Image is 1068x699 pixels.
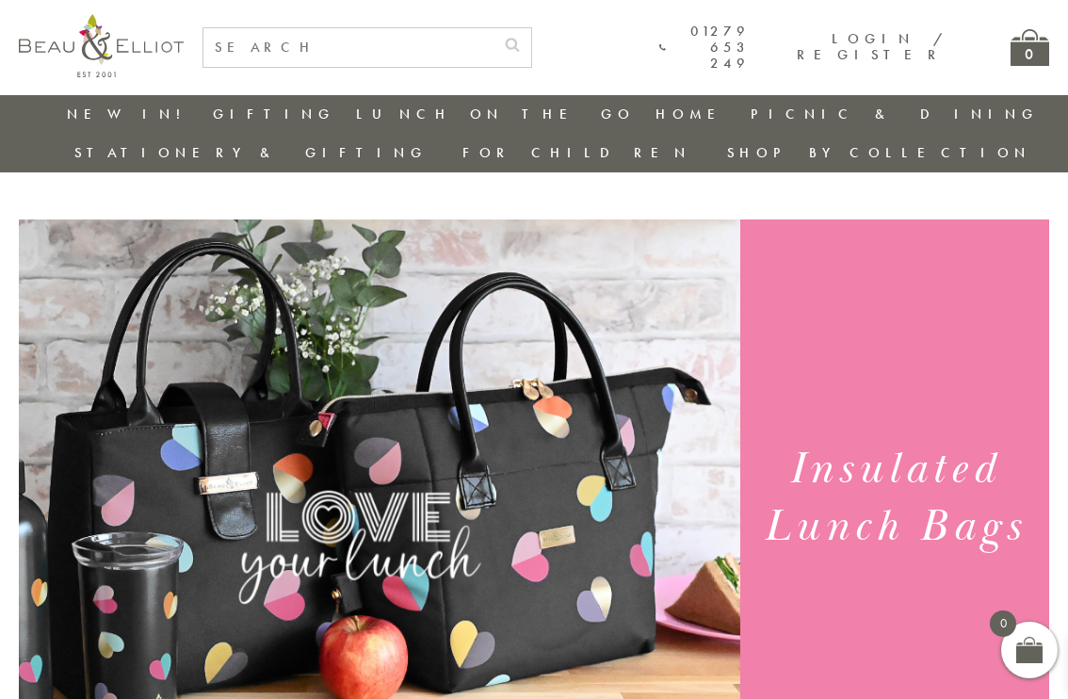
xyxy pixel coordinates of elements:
a: Login / Register [797,29,945,64]
img: logo [19,14,184,77]
a: Gifting [213,105,335,123]
a: Picnic & Dining [751,105,1039,123]
a: Shop by collection [727,143,1031,162]
a: 0 [1011,29,1049,66]
a: Stationery & Gifting [74,143,428,162]
a: For Children [462,143,691,162]
a: New in! [67,105,193,123]
input: SEARCH [203,28,494,67]
a: 01279 653 249 [659,24,750,73]
h1: Insulated Lunch Bags [755,441,1033,556]
a: Lunch On The Go [356,105,635,123]
a: Home [655,105,731,123]
span: 0 [990,610,1016,637]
